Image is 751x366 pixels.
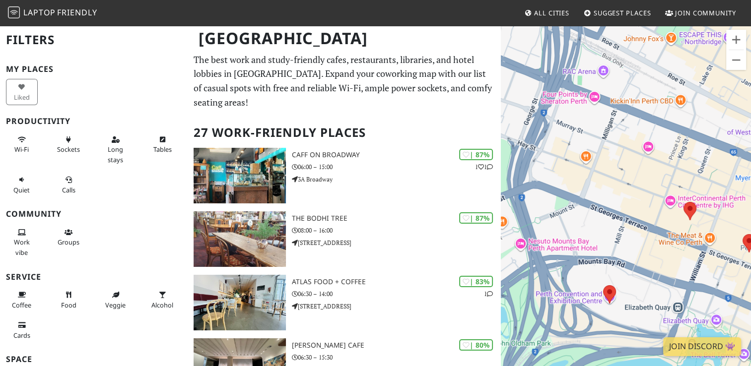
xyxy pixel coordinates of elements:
[14,145,29,154] span: Stable Wi-Fi
[6,117,182,126] h3: Productivity
[53,287,85,313] button: Food
[13,185,30,194] span: Quiet
[292,302,500,311] p: [STREET_ADDRESS]
[62,185,75,194] span: Video/audio calls
[459,212,493,224] div: | 87%
[58,238,79,246] span: Group tables
[459,276,493,287] div: | 83%
[484,289,493,299] p: 1
[594,8,651,17] span: Suggest Places
[459,339,493,351] div: | 80%
[194,53,494,110] p: The best work and study-friendly cafes, restaurants, libraries, and hotel lobbies in [GEOGRAPHIC_...
[292,353,500,362] p: 06:30 – 15:30
[6,209,182,219] h3: Community
[6,25,182,55] h2: Filters
[726,50,746,70] button: Zoom out
[188,275,500,330] a: Atlas Food + Coffee | 83% 1 Atlas Food + Coffee 06:30 – 14:00 [STREET_ADDRESS]
[188,211,500,267] a: The Bodhi Tree | 87% The Bodhi Tree 08:00 – 16:00 [STREET_ADDRESS]
[661,4,740,22] a: Join Community
[292,341,500,350] h3: [PERSON_NAME] Cafe
[151,301,173,309] span: Alcohol
[53,172,85,198] button: Calls
[14,238,30,256] span: People working
[726,30,746,50] button: Zoom in
[23,7,56,18] span: Laptop
[459,149,493,160] div: | 87%
[53,224,85,250] button: Groups
[475,162,493,172] p: 1 1
[57,145,80,154] span: Power sockets
[8,4,97,22] a: LaptopFriendly LaptopFriendly
[147,131,179,158] button: Tables
[100,287,132,313] button: Veggie
[292,162,500,172] p: 06:00 – 15:00
[100,131,132,168] button: Long stays
[6,64,182,74] h3: My Places
[292,226,500,235] p: 08:00 – 16:00
[6,224,38,260] button: Work vibe
[153,145,172,154] span: Work-friendly tables
[292,278,500,286] h3: Atlas Food + Coffee
[105,301,126,309] span: Veggie
[194,118,494,148] h2: 27 Work-Friendly Places
[292,214,500,223] h3: The Bodhi Tree
[53,131,85,158] button: Sockets
[6,272,182,282] h3: Service
[13,331,30,340] span: Credit cards
[6,317,38,343] button: Cards
[194,148,286,203] img: Caff on Broadway
[292,238,500,247] p: [STREET_ADDRESS]
[12,301,31,309] span: Coffee
[292,175,500,184] p: 3A Broadway
[57,7,97,18] span: Friendly
[6,287,38,313] button: Coffee
[292,289,500,299] p: 06:30 – 14:00
[292,151,500,159] h3: Caff on Broadway
[534,8,569,17] span: All Cities
[520,4,573,22] a: All Cities
[8,6,20,18] img: LaptopFriendly
[191,25,498,52] h1: [GEOGRAPHIC_DATA]
[6,355,182,364] h3: Space
[580,4,655,22] a: Suggest Places
[147,287,179,313] button: Alcohol
[675,8,736,17] span: Join Community
[194,275,286,330] img: Atlas Food + Coffee
[61,301,76,309] span: Food
[6,131,38,158] button: Wi-Fi
[188,148,500,203] a: Caff on Broadway | 87% 11 Caff on Broadway 06:00 – 15:00 3A Broadway
[6,172,38,198] button: Quiet
[108,145,123,164] span: Long stays
[194,211,286,267] img: The Bodhi Tree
